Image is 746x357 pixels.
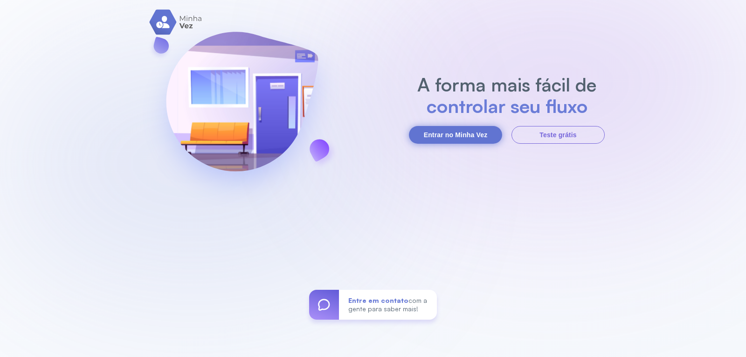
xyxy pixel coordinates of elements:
[339,290,437,320] div: com a gente para saber mais!
[409,126,502,144] button: Entrar no Minha Vez
[348,296,408,304] span: Entre em contato
[309,290,437,320] a: Entre em contatocom a gente para saber mais!
[511,126,605,144] button: Teste grátis
[149,9,203,35] img: logo.svg
[413,74,601,95] h2: A forma mais fácil de
[141,7,343,210] img: banner-login.svg
[413,95,601,117] h2: controlar seu fluxo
